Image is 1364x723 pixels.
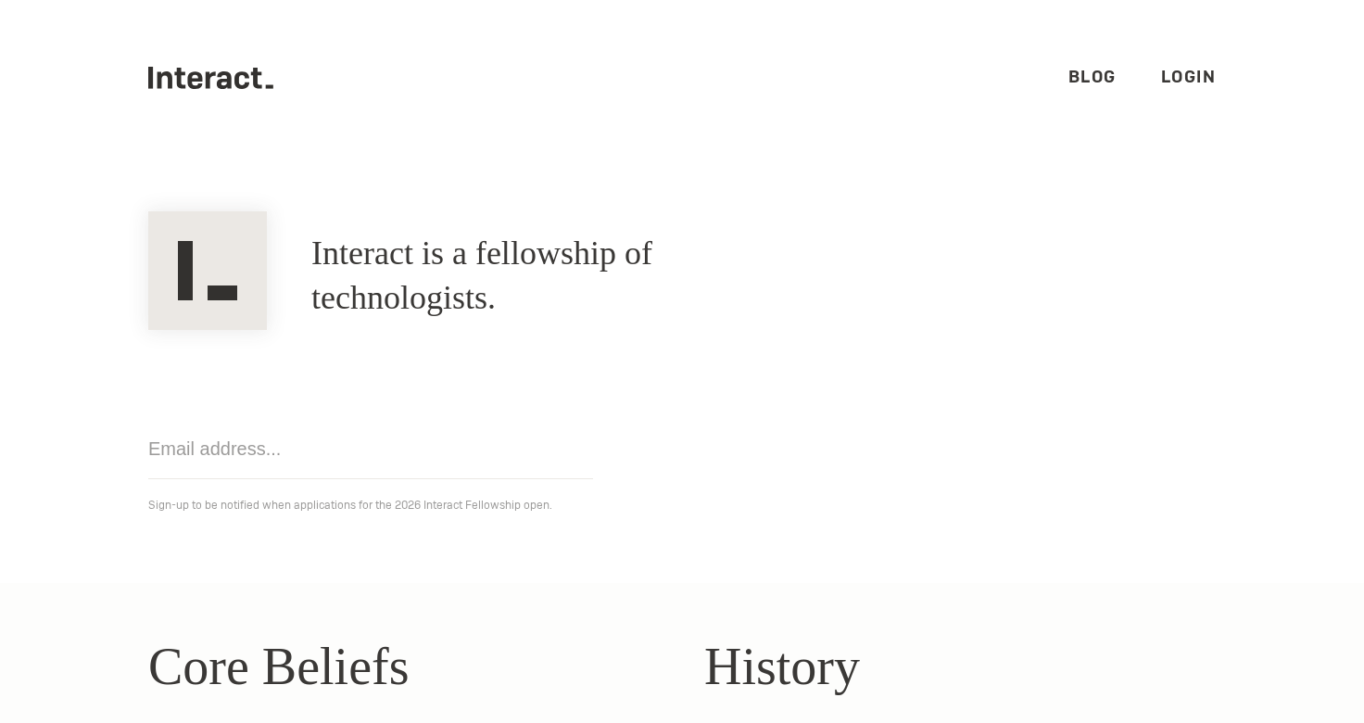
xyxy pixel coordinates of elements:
[148,211,267,330] img: Interact Logo
[148,419,593,479] input: Email address...
[311,232,812,321] h1: Interact is a fellowship of technologists.
[1161,66,1217,87] a: Login
[148,628,660,705] h2: Core Beliefs
[704,628,1216,705] h2: History
[1068,66,1117,87] a: Blog
[148,494,1216,516] p: Sign-up to be notified when applications for the 2026 Interact Fellowship open.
